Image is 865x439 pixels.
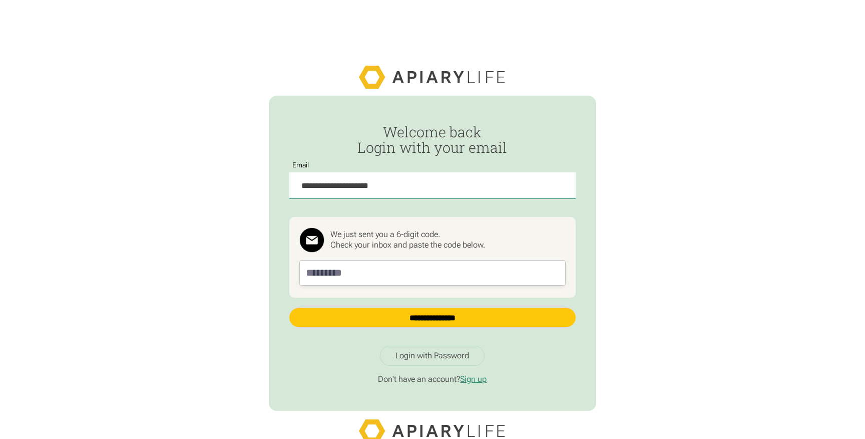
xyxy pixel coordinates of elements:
[395,351,469,361] div: Login with Password
[330,230,485,250] div: We just sent you a 6-digit code. Check your inbox and paste the code below.
[460,374,487,384] a: Sign up
[289,374,576,384] p: Don't have an account?
[289,124,576,338] form: Passwordless Login
[289,161,312,169] label: Email
[289,124,576,156] h2: Welcome back Login with your email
